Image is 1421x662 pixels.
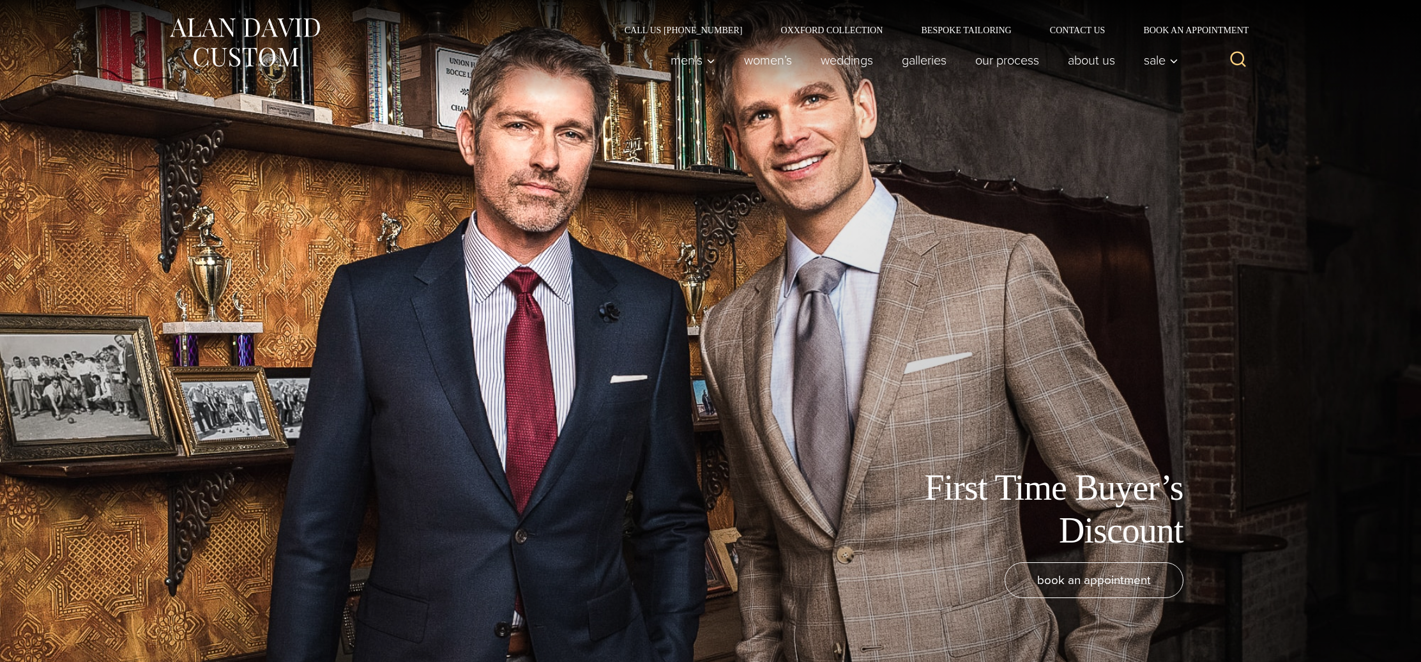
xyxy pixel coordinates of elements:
[887,47,961,73] a: Galleries
[896,466,1183,552] h1: First Time Buyer’s Discount
[1223,45,1254,75] button: View Search Form
[168,14,321,71] img: Alan David Custom
[671,54,715,66] span: Men’s
[1124,26,1253,35] a: Book an Appointment
[1005,562,1183,598] a: book an appointment
[1037,571,1151,589] span: book an appointment
[902,26,1030,35] a: Bespoke Tailoring
[1031,26,1125,35] a: Contact Us
[1144,54,1178,66] span: Sale
[806,47,887,73] a: weddings
[656,47,1185,73] nav: Primary Navigation
[1053,47,1129,73] a: About Us
[729,47,806,73] a: Women’s
[605,26,762,35] a: Call Us [PHONE_NUMBER]
[605,26,1254,35] nav: Secondary Navigation
[761,26,902,35] a: Oxxford Collection
[961,47,1053,73] a: Our Process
